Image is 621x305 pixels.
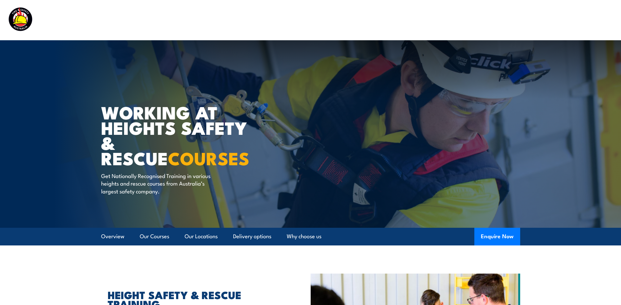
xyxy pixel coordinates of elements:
[518,11,555,29] a: Learner Portal
[101,104,263,166] h1: WORKING AT HEIGHTS SAFETY & RESCUE
[301,11,344,29] a: Course Calendar
[570,11,590,29] a: Contact
[451,11,475,29] a: About Us
[358,11,436,29] a: Emergency Response Services
[168,144,249,171] strong: COURSES
[233,228,271,245] a: Delivery options
[265,11,286,29] a: Courses
[140,228,169,245] a: Our Courses
[489,11,504,29] a: News
[101,172,221,195] p: Get Nationally Recognised Training in various heights and rescue courses from Australia’s largest...
[101,228,124,245] a: Overview
[287,228,321,245] a: Why choose us
[185,228,218,245] a: Our Locations
[474,228,520,245] button: Enquire Now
